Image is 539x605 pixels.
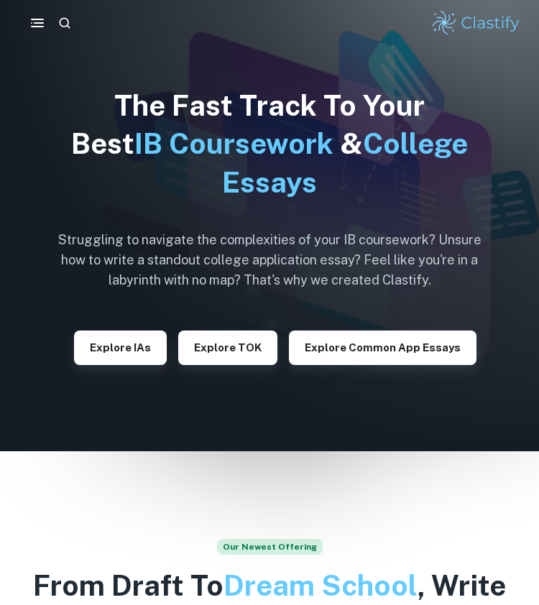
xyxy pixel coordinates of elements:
[224,568,418,602] span: Dream School
[74,340,167,354] a: Explore IAs
[178,331,277,365] button: Explore TOK
[47,230,492,290] h6: Struggling to navigate the complexities of your IB coursework? Unsure how to write a standout col...
[134,126,333,160] span: IB Coursework
[178,340,277,354] a: Explore TOK
[74,331,167,365] button: Explore IAs
[47,86,492,201] h1: The Fast Track To Your Best &
[217,539,323,555] span: Our Newest Offering
[289,331,476,365] button: Explore Common App essays
[222,126,468,198] span: College Essays
[289,340,476,354] a: Explore Common App essays
[430,9,522,37] img: Clastify logo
